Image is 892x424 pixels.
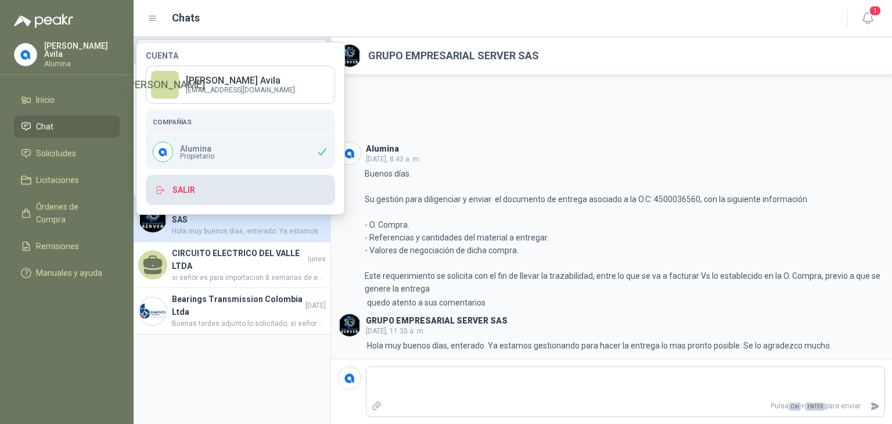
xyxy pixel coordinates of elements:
a: Company LogoBearings Transmission Colombia Ltda[DATE]Buenas tardes adjunto lo solicitado, si seño... [134,288,330,335]
p: Pulsa + para enviar [386,396,866,416]
a: Solicitudes [14,142,120,164]
a: Órdenes de Compra [14,196,120,231]
a: Licitaciones [14,169,120,191]
h2: GRUPO EMPRESARIAL SERVER SAS [368,48,539,64]
a: Chat [14,116,120,138]
h5: Compañías [153,117,328,127]
p: Hola muy buenos días, enterado. Ya estamos gestionando para hacer la entrega lo mas pronto posibl... [367,339,832,352]
a: Manuales y ayuda [14,262,120,284]
h4: Cuenta [146,52,335,60]
button: Salir [146,175,335,205]
span: lunes [308,254,326,265]
h4: Bearings Transmission Colombia Ltda [172,293,303,318]
span: si señor es para importacion 8 semanas de entrega [172,272,326,283]
img: Company Logo [339,367,361,389]
a: Remisiones [14,235,120,257]
p: [PERSON_NAME] Avila [186,76,295,85]
img: Logo peakr [14,14,73,28]
span: Ctrl [789,403,801,411]
div: [PERSON_NAME] [151,71,179,99]
a: Company LogoGRUPO EMPRESARIAL SERVER SASlunesHola muy buenos días, enterado. Ya estamos gestionan... [134,196,330,242]
img: Company Logo [153,142,172,161]
img: Company Logo [139,297,167,325]
span: Solicitudes [36,147,76,160]
button: Enviar [865,396,884,416]
img: Company Logo [339,314,361,336]
p: [PERSON_NAME] Avila [44,42,120,58]
img: Company Logo [15,44,37,66]
p: [EMAIL_ADDRESS][DOMAIN_NAME] [186,87,295,94]
img: Company Logo [139,204,167,232]
label: Adjuntar archivos [366,396,386,416]
span: 1 [869,5,882,16]
p: Buenos días. Su gestión para diligenciar y enviar el documento de entrega asociado a la O.C: 4500... [365,167,885,295]
h1: Chats [172,10,200,26]
span: Licitaciones [36,174,79,186]
a: Inicio [14,89,120,111]
p: quedo atento a sus comentarios [367,296,485,309]
span: Inicio [36,94,55,106]
span: [DATE], 8:43 a. m. [366,155,421,163]
h3: GRUPO EMPRESARIAL SERVER SAS [366,318,508,324]
span: Hola muy buenos días, enterado. Ya estamos gestionando para hacer la entrega lo mas pronto posibl... [172,226,326,237]
a: [PERSON_NAME][PERSON_NAME] Avila[EMAIL_ADDRESS][DOMAIN_NAME] [146,66,335,104]
button: 1 [857,8,878,29]
span: Chat [36,120,53,133]
p: Alumina [44,60,120,67]
span: [DATE] [305,300,326,311]
h4: CIRCUITO ELECTRICO DEL VALLE LTDA [172,247,305,272]
a: CIRCUITO ELECTRICO DEL VALLE LTDAlunessi señor es para importacion 8 semanas de entrega [134,242,330,289]
span: ENTER [805,403,825,411]
span: Remisiones [36,240,79,253]
h3: Alumina [366,146,399,152]
span: Propietario [180,153,214,160]
div: Company LogoAluminaPropietario [146,135,335,169]
p: Alumina [180,145,214,153]
span: Buenas tardes adjunto lo solicitado, si señor si se asumen fletes Gracias por contar con nosotros. [172,318,326,329]
span: [DATE], 11:35 a. m. [366,327,425,335]
span: Órdenes de Compra [36,200,109,226]
span: Manuales y ayuda [36,267,102,279]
